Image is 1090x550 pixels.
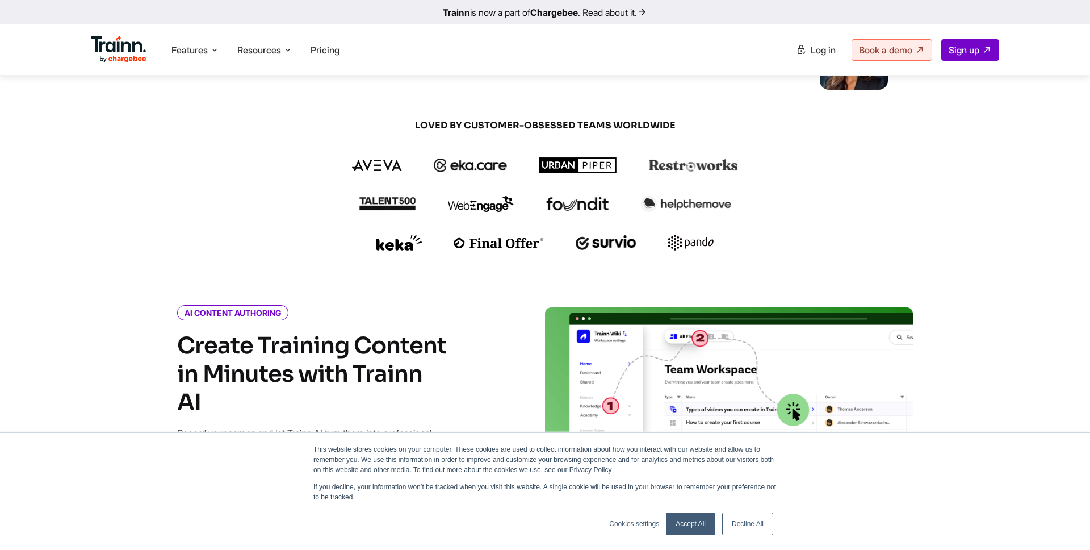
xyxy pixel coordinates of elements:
span: Book a demo [859,44,912,56]
span: Features [171,44,208,56]
p: If you decline, your information won’t be tracked when you visit this website. A single cookie wi... [313,482,777,502]
img: talent500 logo [359,197,416,211]
p: This website stores cookies on your computer. These cookies are used to collect information about... [313,444,777,475]
img: Trainn Logo [91,36,146,63]
p: Record your screen and let Trainn AI turn them into professional-quality product videos and step-... [177,426,450,455]
b: Chargebee [530,7,578,18]
img: urbanpiper logo [539,157,617,173]
a: Accept All [666,512,715,535]
span: Resources [237,44,281,56]
span: Sign up [949,44,979,56]
img: foundit logo [546,197,609,211]
img: restroworks logo [649,159,738,172]
a: Sign up [941,39,999,61]
img: aveva logo [352,160,402,171]
img: finaloffer logo [454,237,544,248]
img: pando logo [668,235,714,251]
img: keka logo [376,235,422,251]
img: helpthemove logo [641,196,731,212]
img: survio logo [576,235,636,250]
a: Pricing [311,44,339,56]
a: Book a demo [852,39,932,61]
span: Log in [811,44,836,56]
a: Cookies settings [609,519,659,529]
i: AI CONTENT AUTHORING [177,305,288,320]
b: Trainn [443,7,470,18]
a: Decline All [722,512,773,535]
a: Log in [789,40,842,60]
img: webengage logo [448,196,514,212]
img: ekacare logo [434,159,508,172]
span: LOVED BY CUSTOMER-OBSESSED TEAMS WORLDWIDE [272,119,817,132]
h4: Create Training Content in Minutes with Trainn AI [177,332,450,417]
